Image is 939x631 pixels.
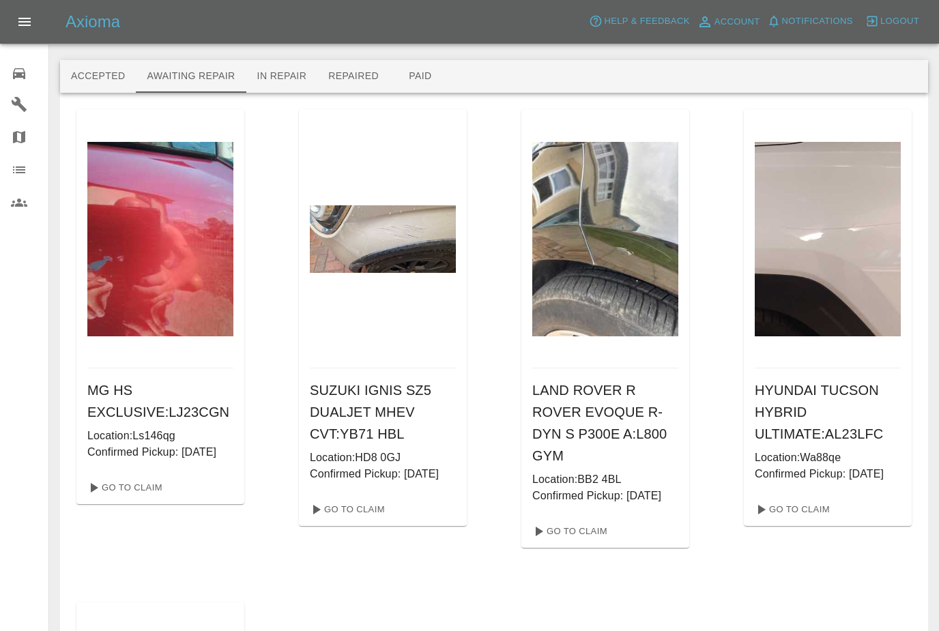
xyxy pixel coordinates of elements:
[755,450,901,466] p: Location: Wa88qe
[755,379,901,445] h6: HYUNDAI TUCSON HYBRID ULTIMATE : AL23LFC
[136,60,246,93] button: Awaiting Repair
[532,471,678,488] p: Location: BB2 4BL
[782,14,853,29] span: Notifications
[310,466,456,482] p: Confirmed Pickup: [DATE]
[749,499,833,520] a: Go To Claim
[304,499,388,520] a: Go To Claim
[246,60,318,93] button: In Repair
[532,379,678,467] h6: LAND ROVER R ROVER EVOQUE R-DYN S P300E A : L800 GYM
[755,466,901,482] p: Confirmed Pickup: [DATE]
[66,11,120,33] h5: Axioma
[310,450,456,466] p: Location: HD8 0GJ
[390,60,451,93] button: Paid
[310,379,456,445] h6: SUZUKI IGNIS SZ5 DUALJET MHEV CVT : YB71 HBL
[532,488,678,504] p: Confirmed Pickup: [DATE]
[880,14,919,29] span: Logout
[317,60,390,93] button: Repaired
[8,5,41,38] button: Open drawer
[604,14,689,29] span: Help & Feedback
[586,11,693,32] button: Help & Feedback
[862,11,923,32] button: Logout
[60,60,136,93] button: Accepted
[87,444,233,460] p: Confirmed Pickup: [DATE]
[764,11,856,32] button: Notifications
[87,428,233,444] p: Location: Ls146qg
[714,14,760,30] span: Account
[82,477,166,499] a: Go To Claim
[87,379,233,423] h6: MG HS EXCLUSIVE : LJ23CGN
[693,11,764,33] a: Account
[527,520,611,542] a: Go To Claim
